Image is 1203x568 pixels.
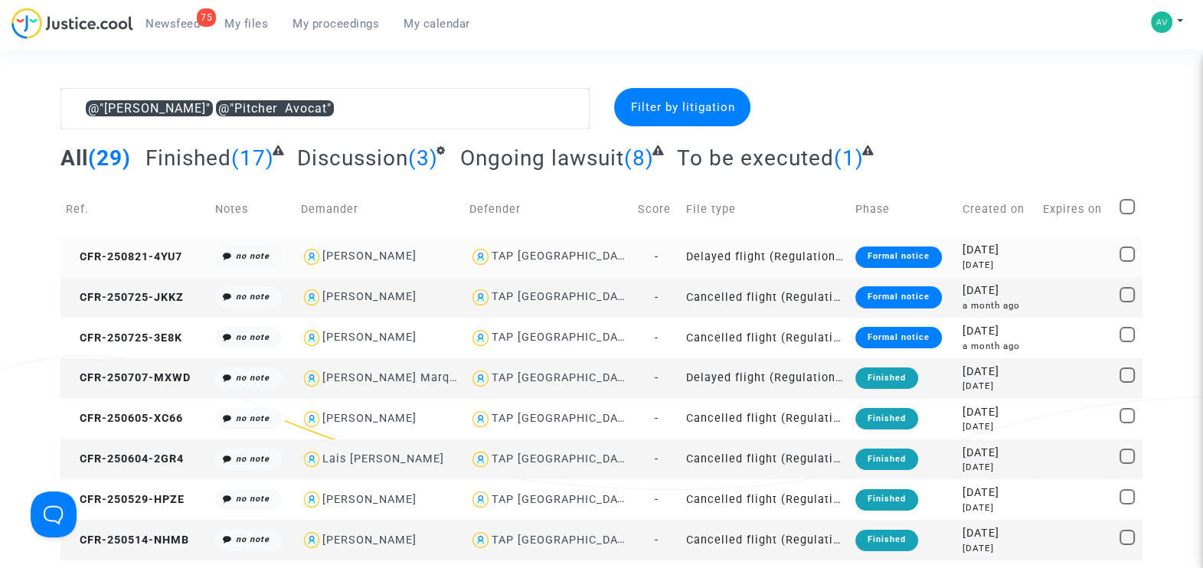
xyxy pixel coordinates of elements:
[850,182,957,237] td: Phase
[469,286,492,308] img: icon-user.svg
[210,182,296,237] td: Notes
[855,367,918,389] div: Finished
[236,332,270,342] i: no note
[681,318,849,358] td: Cancelled flight (Regulation EC 261/2004)
[469,449,492,471] img: icon-user.svg
[655,534,659,547] span: -
[88,145,131,171] span: (29)
[66,250,182,263] span: CFR-250821-4YU7
[469,408,492,430] img: icon-user.svg
[855,246,942,268] div: Formal notice
[66,371,191,384] span: CFR-250707-MXWD
[492,290,636,303] div: TAP [GEOGRAPHIC_DATA]
[322,331,417,344] div: [PERSON_NAME]
[280,12,391,35] a: My proceedings
[957,182,1038,237] td: Created on
[469,488,492,511] img: icon-user.svg
[236,534,270,544] i: no note
[630,100,734,114] span: Filter by litigation
[681,358,849,399] td: Delayed flight (Regulation EC 261/2004)
[236,292,270,302] i: no note
[301,327,323,349] img: icon-user.svg
[963,404,1032,421] div: [DATE]
[1151,11,1172,33] img: a4e121ff07650d96508b8298bdaa9979
[408,145,438,171] span: (3)
[855,489,918,511] div: Finished
[31,491,77,537] iframe: Help Scout Beacon - Open
[236,494,270,504] i: no note
[681,520,849,560] td: Cancelled flight (Regulation EC 261/2004)
[66,331,182,344] span: CFR-250725-3E8K
[236,373,270,383] i: no note
[469,529,492,551] img: icon-user.svg
[301,246,323,268] img: icon-user.svg
[963,445,1032,462] div: [DATE]
[236,251,270,261] i: no note
[492,250,636,263] div: TAP [GEOGRAPHIC_DATA]
[301,449,323,471] img: icon-user.svg
[681,479,849,520] td: Cancelled flight (Regulation EC 261/2004)
[963,340,1032,353] div: a month ago
[1038,182,1114,237] td: Expires on
[655,412,659,425] span: -
[404,17,470,31] span: My calendar
[963,364,1032,380] div: [DATE]
[322,534,417,547] div: [PERSON_NAME]
[963,282,1032,299] div: [DATE]
[855,286,942,308] div: Formal notice
[133,12,212,35] a: 75Newsfeed
[963,259,1032,272] div: [DATE]
[655,331,659,344] span: -
[301,488,323,511] img: icon-user.svg
[293,17,379,31] span: My proceedings
[963,485,1032,501] div: [DATE]
[391,12,482,35] a: My calendar
[231,145,274,171] span: (17)
[963,299,1032,312] div: a month ago
[963,380,1032,393] div: [DATE]
[11,8,133,39] img: jc-logo.svg
[963,242,1032,259] div: [DATE]
[492,534,636,547] div: TAP [GEOGRAPHIC_DATA]
[855,530,918,551] div: Finished
[963,461,1032,474] div: [DATE]
[322,250,417,263] div: [PERSON_NAME]
[963,501,1032,514] div: [DATE]
[655,250,659,263] span: -
[963,420,1032,433] div: [DATE]
[963,525,1032,542] div: [DATE]
[655,291,659,304] span: -
[834,145,864,171] span: (1)
[297,145,408,171] span: Discussion
[66,291,184,304] span: CFR-250725-JKKZ
[66,534,189,547] span: CFR-250514-NHMB
[963,542,1032,555] div: [DATE]
[681,182,849,237] td: File type
[963,323,1032,340] div: [DATE]
[855,408,918,429] div: Finished
[633,182,681,237] td: Score
[681,399,849,439] td: Cancelled flight (Regulation EC 261/2004)
[855,449,918,470] div: Finished
[66,493,185,506] span: CFR-250529-HPZE
[492,371,636,384] div: TAP [GEOGRAPHIC_DATA]
[492,452,636,465] div: TAP [GEOGRAPHIC_DATA]
[236,454,270,464] i: no note
[296,182,464,237] td: Demander
[60,182,210,237] td: Ref.
[301,529,323,551] img: icon-user.svg
[322,371,567,384] div: [PERSON_NAME] Marques [PERSON_NAME]
[464,182,633,237] td: Defender
[66,452,184,465] span: CFR-250604-2GR4
[301,286,323,308] img: icon-user.svg
[460,145,624,171] span: Ongoing lawsuit
[322,452,444,465] div: Lais [PERSON_NAME]
[60,145,88,171] span: All
[197,8,216,27] div: 75
[224,17,268,31] span: My files
[655,371,659,384] span: -
[624,145,654,171] span: (8)
[301,367,323,390] img: icon-user.svg
[492,331,636,344] div: TAP [GEOGRAPHIC_DATA]
[655,493,659,506] span: -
